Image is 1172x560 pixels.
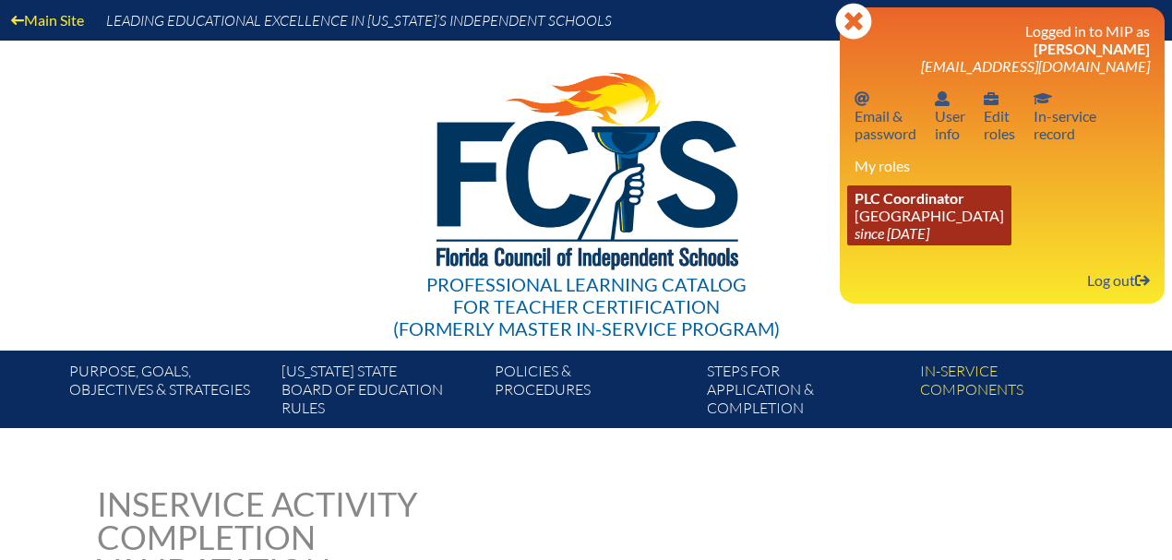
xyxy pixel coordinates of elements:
[487,358,700,428] a: Policies &Procedures
[1135,273,1150,288] svg: Log out
[393,273,780,340] div: Professional Learning Catalog (formerly Master In-service Program)
[855,22,1150,75] h3: Logged in to MIP as
[855,189,964,207] span: PLC Coordinator
[847,185,1011,245] a: PLC Coordinator [GEOGRAPHIC_DATA] since [DATE]
[855,91,869,106] svg: Email password
[274,358,486,428] a: [US_STATE] StateBoard of Education rules
[700,358,912,428] a: Steps forapplication & completion
[1034,40,1150,57] span: [PERSON_NAME]
[855,157,1150,174] h3: My roles
[453,295,720,317] span: for Teacher Certification
[62,358,274,428] a: Purpose, goals,objectives & strategies
[1080,268,1157,292] a: Log outLog out
[855,224,929,242] i: since [DATE]
[1026,86,1104,146] a: In-service recordIn-servicerecord
[984,91,999,106] svg: User info
[913,358,1125,428] a: In-servicecomponents
[1034,91,1052,106] svg: In-service record
[835,3,872,40] svg: Close
[921,57,1150,75] span: [EMAIL_ADDRESS][DOMAIN_NAME]
[386,37,787,343] a: Professional Learning Catalog for Teacher Certification(formerly Master In-service Program)
[935,91,950,106] svg: User info
[396,41,777,292] img: FCISlogo221.eps
[4,7,91,32] a: Main Site
[976,86,1023,146] a: User infoEditroles
[927,86,973,146] a: User infoUserinfo
[847,86,924,146] a: Email passwordEmail &password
